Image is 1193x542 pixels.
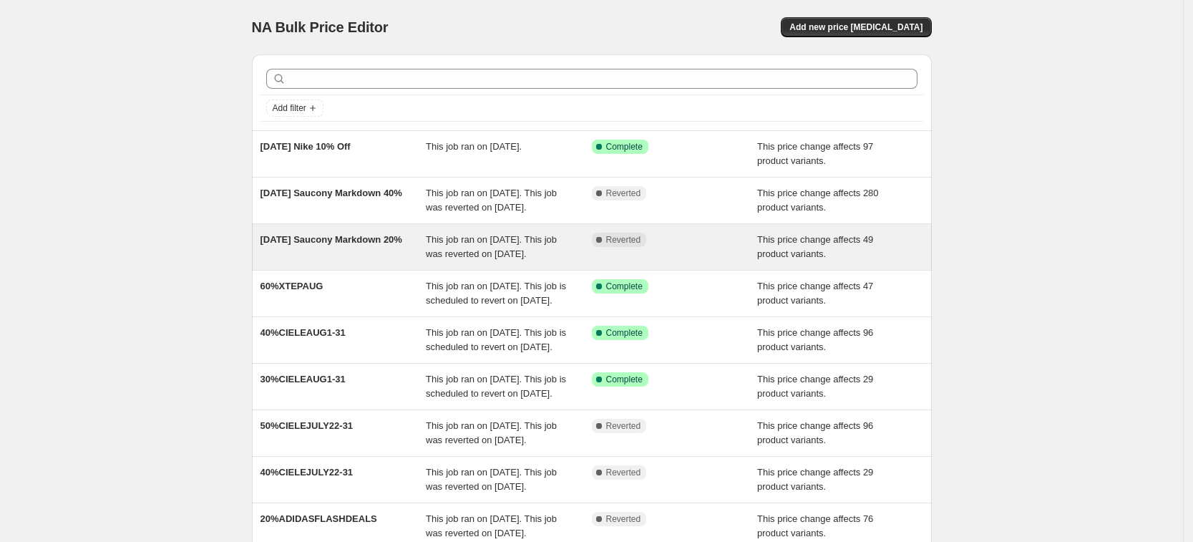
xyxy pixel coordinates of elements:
span: This job ran on [DATE]. This job was reverted on [DATE]. [426,513,557,538]
span: Complete [606,141,643,153]
span: 40%CIELEAUG1-31 [260,327,346,338]
span: Add filter [273,102,306,114]
button: Add filter [266,100,323,117]
span: 40%CIELEJULY22-31 [260,467,354,478]
span: This price change affects 96 product variants. [757,420,873,445]
span: 20%ADIDASFLASHDEALS [260,513,377,524]
span: Complete [606,327,643,339]
span: This price change affects 49 product variants. [757,234,873,259]
span: Reverted [606,513,641,525]
span: This price change affects 29 product variants. [757,374,873,399]
span: This price change affects 280 product variants. [757,188,879,213]
span: 30%CIELEAUG1-31 [260,374,346,384]
span: This job ran on [DATE]. This job is scheduled to revert on [DATE]. [426,374,566,399]
span: This price change affects 96 product variants. [757,327,873,352]
span: Reverted [606,420,641,432]
span: This job ran on [DATE]. This job was reverted on [DATE]. [426,234,557,259]
span: This job ran on [DATE]. [426,141,522,152]
span: Add new price [MEDICAL_DATA] [789,21,922,33]
button: Add new price [MEDICAL_DATA] [781,17,931,37]
span: This job ran on [DATE]. This job is scheduled to revert on [DATE]. [426,327,566,352]
span: [DATE] Saucony Markdown 20% [260,234,402,245]
span: 60%XTEPAUG [260,281,323,291]
span: Reverted [606,467,641,478]
span: This job ran on [DATE]. This job was reverted on [DATE]. [426,188,557,213]
span: [DATE] Nike 10% Off [260,141,351,152]
span: Reverted [606,188,641,199]
span: Reverted [606,234,641,246]
span: Complete [606,281,643,292]
span: This job ran on [DATE]. This job is scheduled to revert on [DATE]. [426,281,566,306]
span: This job ran on [DATE]. This job was reverted on [DATE]. [426,420,557,445]
span: This price change affects 47 product variants. [757,281,873,306]
span: Complete [606,374,643,385]
span: [DATE] Saucony Markdown 40% [260,188,402,198]
span: NA Bulk Price Editor [252,19,389,35]
span: This price change affects 29 product variants. [757,467,873,492]
span: This price change affects 76 product variants. [757,513,873,538]
span: 50%CIELEJULY22-31 [260,420,354,431]
span: This job ran on [DATE]. This job was reverted on [DATE]. [426,467,557,492]
span: This price change affects 97 product variants. [757,141,873,166]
